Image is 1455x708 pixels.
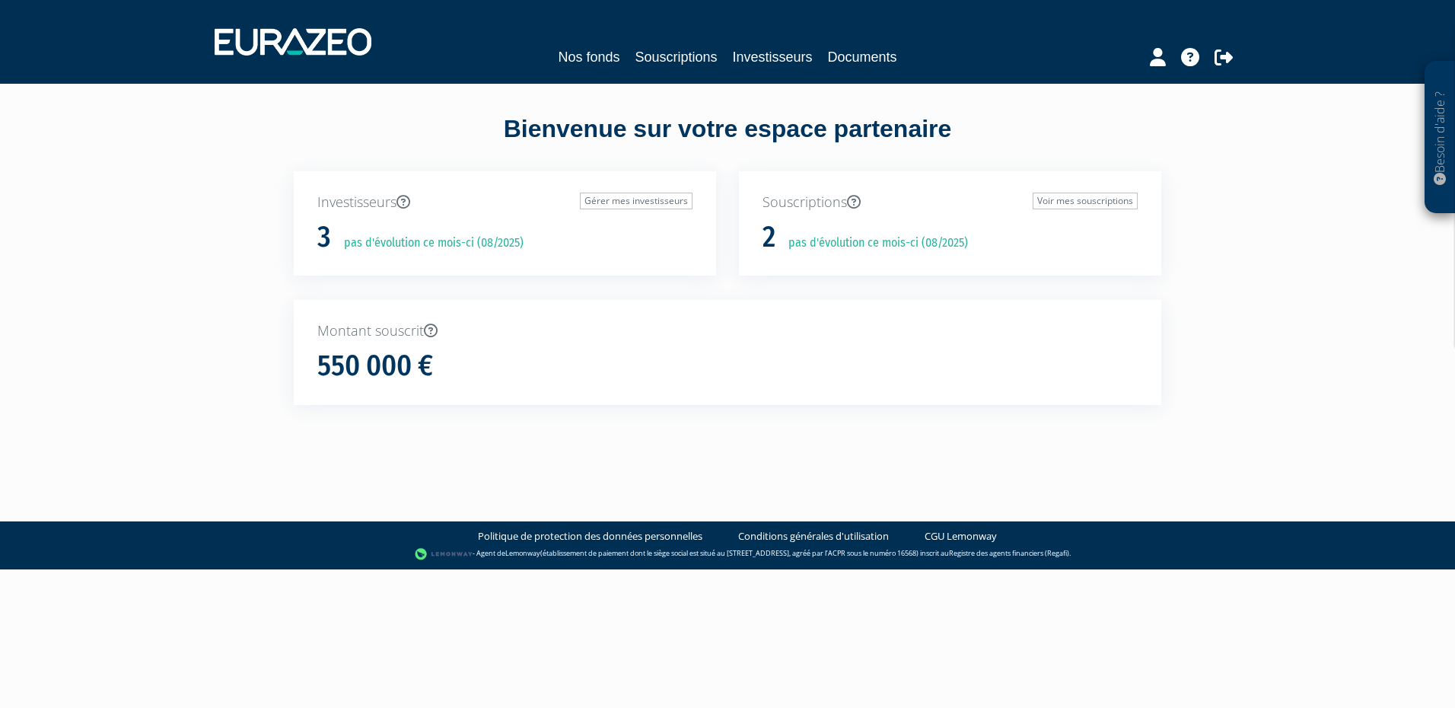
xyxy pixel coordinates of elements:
[505,548,540,558] a: Lemonway
[317,321,1138,341] p: Montant souscrit
[1033,193,1138,209] a: Voir mes souscriptions
[828,46,897,68] a: Documents
[925,529,997,544] a: CGU Lemonway
[778,234,968,252] p: pas d'évolution ce mois-ci (08/2025)
[763,193,1138,212] p: Souscriptions
[415,547,473,562] img: logo-lemonway.png
[317,350,433,382] h1: 550 000 €
[317,193,692,212] p: Investisseurs
[738,529,889,544] a: Conditions générales d'utilisation
[558,46,619,68] a: Nos fonds
[733,46,813,68] a: Investisseurs
[215,28,371,56] img: 1732889491-logotype_eurazeo_blanc_rvb.png
[333,234,524,252] p: pas d'évolution ce mois-ci (08/2025)
[15,547,1440,562] div: - Agent de (établissement de paiement dont le siège social est situé au [STREET_ADDRESS], agréé p...
[317,222,331,254] h1: 3
[478,529,702,544] a: Politique de protection des données personnelles
[949,548,1069,558] a: Registre des agents financiers (Regafi)
[282,112,1173,171] div: Bienvenue sur votre espace partenaire
[1431,69,1449,206] p: Besoin d'aide ?
[763,222,775,254] h1: 2
[635,46,717,68] a: Souscriptions
[580,193,692,209] a: Gérer mes investisseurs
